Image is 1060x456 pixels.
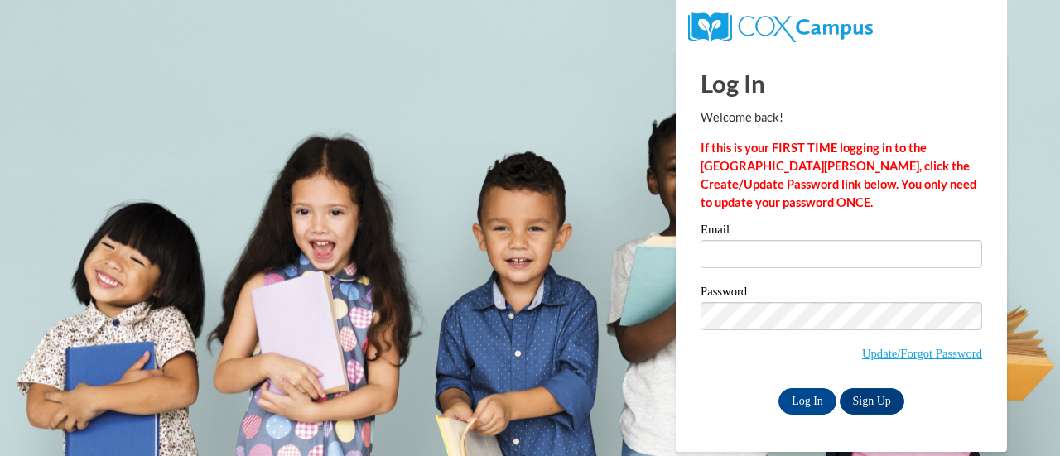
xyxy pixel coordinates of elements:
h1: Log In [701,66,982,100]
input: Log In [778,388,836,415]
a: COX Campus [688,19,873,33]
p: Welcome back! [701,108,982,127]
label: Password [701,286,982,302]
a: Sign Up [840,388,904,415]
a: Update/Forgot Password [862,347,982,360]
strong: If this is your FIRST TIME logging in to the [GEOGRAPHIC_DATA][PERSON_NAME], click the Create/Upd... [701,141,976,209]
label: Email [701,223,982,240]
img: COX Campus [688,12,873,42]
